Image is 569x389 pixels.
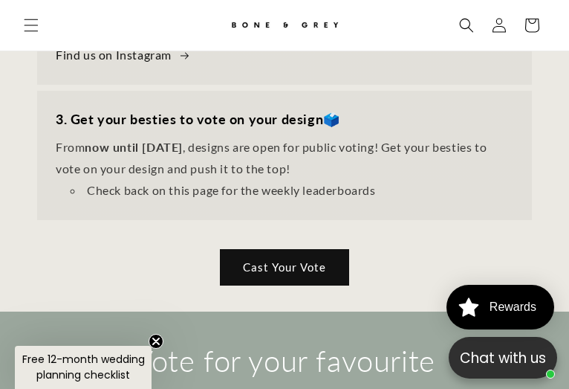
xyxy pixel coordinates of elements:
[15,9,48,42] summary: Menu
[205,7,365,43] a: Bone and Grey Bridal
[56,137,513,180] p: From , designs are open for public voting! Get your besties to vote on your design and push it to...
[450,9,483,42] summary: Search
[149,334,163,349] button: Close teaser
[449,347,557,369] p: Chat with us
[221,250,348,285] a: Cast Your Vote
[15,346,152,389] div: Free 12-month wedding planning checklistClose teaser
[56,109,513,129] h3: 🗳️
[71,180,513,202] li: Check back on this page for the weekly leaderboards
[449,337,557,379] button: Open chatbox
[22,352,145,382] span: Free 12-month wedding planning checklist
[229,13,340,38] img: Bone and Grey Bridal
[56,111,323,127] strong: 3. Get your besties to vote on your design
[490,300,536,314] div: Rewards
[56,45,192,66] a: Find us on Instagram
[85,140,183,154] strong: now until [DATE]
